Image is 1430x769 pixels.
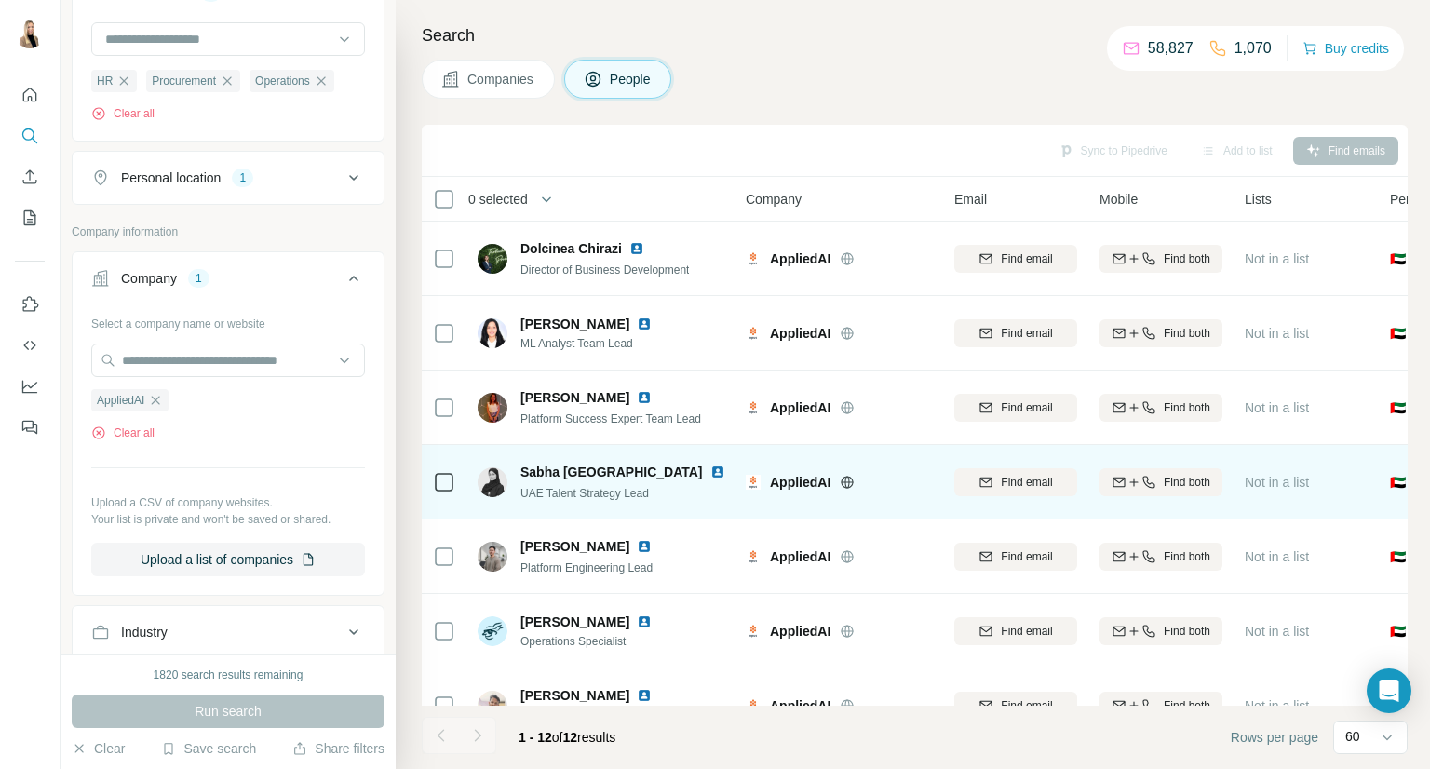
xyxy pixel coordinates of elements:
img: Avatar [478,691,507,721]
p: 58,827 [1148,37,1194,60]
span: Not in a list [1245,400,1309,415]
img: Avatar [478,542,507,572]
span: Find both [1164,399,1210,416]
button: Find email [954,543,1077,571]
button: Find both [1099,245,1222,273]
button: Find both [1099,543,1222,571]
span: [PERSON_NAME] [520,537,629,556]
img: LinkedIn logo [637,390,652,405]
div: 1820 search results remaining [154,667,304,683]
span: 🇦🇪 [1390,250,1406,268]
img: Avatar [478,244,507,274]
h4: Search [422,22,1408,48]
span: Rows per page [1231,728,1318,747]
div: Personal location [121,169,221,187]
span: 0 selected [468,190,528,209]
span: Platform Success Expert Team Lead [520,412,701,425]
div: Company [121,269,177,288]
img: Logo of AppliedAI [746,698,761,713]
button: Find email [954,468,1077,496]
img: LinkedIn logo [637,539,652,554]
span: AppliedAI [770,622,830,641]
span: results [519,730,615,745]
button: Enrich CSV [15,160,45,194]
div: 1 [188,270,209,287]
span: 🇦🇪 [1390,547,1406,566]
span: Find both [1164,697,1210,714]
span: 🇦🇪 [1390,398,1406,417]
img: LinkedIn logo [637,614,652,629]
span: [PERSON_NAME] [520,315,629,333]
span: Not in a list [1245,624,1309,639]
span: AppliedAI [770,250,830,268]
span: 🇦🇪 [1390,473,1406,492]
button: Use Surfe on LinkedIn [15,288,45,321]
span: AppliedAI [770,398,830,417]
span: AppliedAI [770,696,830,715]
img: Avatar [478,318,507,348]
button: Use Surfe API [15,329,45,362]
img: Logo of AppliedAI [746,624,761,639]
span: Find email [1001,697,1052,714]
div: 1 [232,169,253,186]
span: 12 [563,730,578,745]
span: Find email [1001,623,1052,640]
span: Find both [1164,548,1210,565]
img: LinkedIn logo [637,317,652,331]
button: Feedback [15,411,45,444]
span: Not in a list [1245,326,1309,341]
span: Mobile [1099,190,1138,209]
span: Not in a list [1245,251,1309,266]
span: Find email [1001,250,1052,267]
button: Save search [161,739,256,758]
span: Email [954,190,987,209]
p: Company information [72,223,384,240]
img: Logo of AppliedAI [746,326,761,341]
span: Find email [1001,548,1052,565]
button: My lists [15,201,45,235]
span: Not in a list [1245,698,1309,713]
button: Find both [1099,692,1222,720]
p: 60 [1345,727,1360,746]
span: Find both [1164,623,1210,640]
span: 🇦🇪 [1390,324,1406,343]
span: Sabha [GEOGRAPHIC_DATA] [520,463,703,481]
span: ML Analyst Team Lead [520,335,674,352]
span: Find both [1164,474,1210,491]
span: Find email [1001,399,1052,416]
button: Clear [72,739,125,758]
span: [PERSON_NAME] [520,686,629,705]
span: Find email [1001,325,1052,342]
button: Quick start [15,78,45,112]
span: Director of Business Development [520,263,689,277]
p: Upload a CSV of company websites. [91,494,365,511]
span: Find both [1164,250,1210,267]
button: Find both [1099,468,1222,496]
button: Industry [73,610,384,654]
button: Dashboard [15,370,45,403]
p: Your list is private and won't be saved or shared. [91,511,365,528]
button: Find both [1099,617,1222,645]
img: LinkedIn logo [637,688,652,703]
span: Not in a list [1245,475,1309,490]
button: Find both [1099,319,1222,347]
img: Logo of AppliedAI [746,251,761,266]
img: LinkedIn logo [710,465,725,479]
span: of [552,730,563,745]
img: Logo of AppliedAI [746,475,761,490]
span: 🇦🇪 [1390,622,1406,641]
button: Upload a list of companies [91,543,365,576]
div: Industry [121,623,168,641]
span: Operations Specialist [520,633,674,650]
button: Search [15,119,45,153]
p: 1,070 [1234,37,1272,60]
img: Avatar [15,19,45,48]
img: Avatar [478,393,507,423]
span: AppliedAI [770,473,830,492]
button: Find email [954,319,1077,347]
span: AppliedAI [770,324,830,343]
span: People [610,70,653,88]
img: Avatar [478,467,507,497]
img: LinkedIn logo [629,241,644,256]
span: AppliedAI [97,392,144,409]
